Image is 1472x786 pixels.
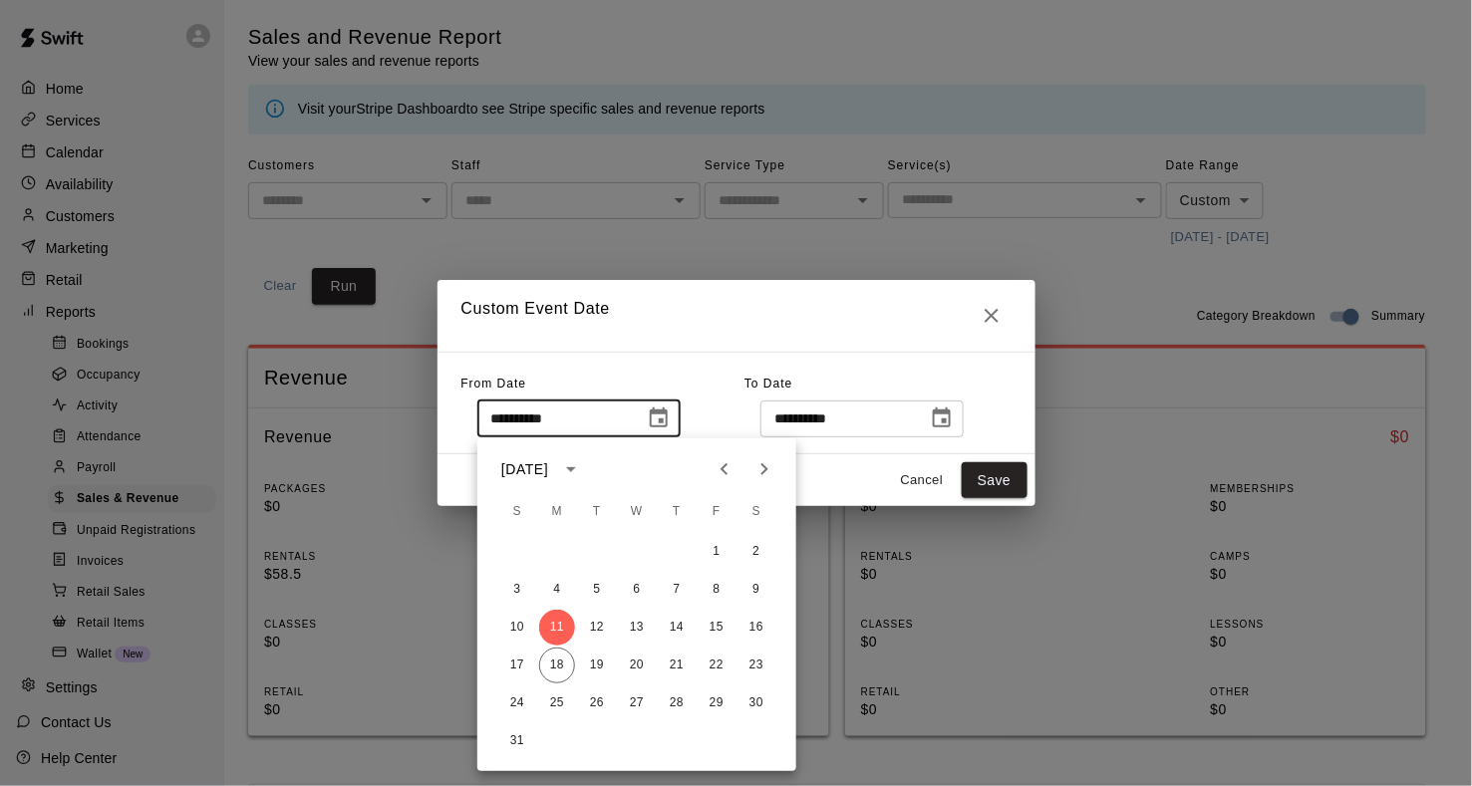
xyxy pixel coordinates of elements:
button: 13 [619,610,655,646]
button: 7 [659,572,695,608]
button: 26 [579,685,615,721]
button: 10 [499,610,535,646]
button: 22 [699,648,735,683]
button: Next month [744,449,784,489]
button: calendar view is open, switch to year view [554,452,588,486]
button: 24 [499,685,535,721]
button: Cancel [890,465,954,496]
button: Close [972,296,1012,336]
button: 30 [738,685,774,721]
button: 23 [738,648,774,683]
button: 6 [619,572,655,608]
button: Choose date, selected date is Aug 18, 2025 [922,398,962,438]
button: 3 [499,572,535,608]
button: 18 [539,648,575,683]
span: Saturday [738,492,774,532]
span: To Date [744,377,792,391]
button: 21 [659,648,695,683]
button: 14 [659,610,695,646]
button: 17 [499,648,535,683]
button: Choose date, selected date is Aug 11, 2025 [639,398,679,438]
button: 28 [659,685,695,721]
button: 15 [699,610,735,646]
span: From Date [461,377,527,391]
button: 25 [539,685,575,721]
button: 19 [579,648,615,683]
button: 9 [738,572,774,608]
span: Tuesday [579,492,615,532]
span: Friday [699,492,735,532]
div: [DATE] [501,459,548,480]
button: 16 [738,610,774,646]
button: 5 [579,572,615,608]
button: 31 [499,723,535,759]
span: Thursday [659,492,695,532]
button: 11 [539,610,575,646]
button: Save [962,462,1028,499]
button: 4 [539,572,575,608]
span: Sunday [499,492,535,532]
span: Monday [539,492,575,532]
button: 27 [619,685,655,721]
button: 1 [699,534,735,570]
button: 12 [579,610,615,646]
button: 29 [699,685,735,721]
span: Wednesday [619,492,655,532]
h2: Custom Event Date [438,280,1035,352]
button: 8 [699,572,735,608]
button: 2 [738,534,774,570]
button: 20 [619,648,655,683]
button: Previous month [705,449,744,489]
